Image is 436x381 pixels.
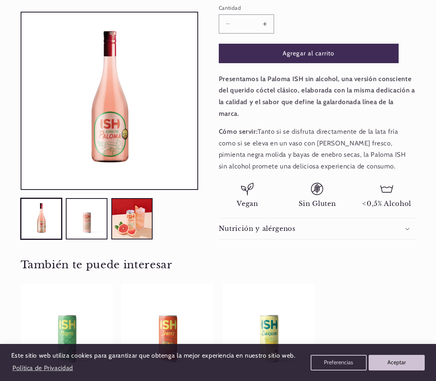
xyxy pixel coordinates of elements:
[219,128,258,135] strong: Cómo servir:
[219,75,415,117] strong: Presentamos la Paloma ISH sin alcohol, una versión consciente del querido cóctel clásico, elabora...
[21,258,416,271] h2: También te puede interesar
[311,355,367,370] button: Preferencias
[219,126,416,172] p: Tanto si se disfruta directamente de la lata fría como si se eleva en un vaso con [PERSON_NAME] f...
[362,200,411,208] span: <0,5% Alcohol
[369,355,425,370] button: Aceptar
[66,198,107,239] button: Cargar la imagen 2 en la vista de la galería
[299,200,336,208] span: Sin Gluten
[111,198,153,239] button: Cargar la imagen 3 en la vista de la galería
[11,352,295,359] span: Este sitio web utiliza cookies para garantizar que obtenga la mejor experiencia en nuestro sitio ...
[219,218,416,239] summary: Nutrición y alérgenos
[11,361,74,375] a: Política de Privacidad (opens in a new tab)
[21,198,62,239] button: Cargar la imagen 1 en la vista de la galería
[219,44,399,63] button: Agregar al carrito
[219,4,399,12] label: Cantidad
[237,200,258,208] span: Vegan
[219,225,295,233] h2: Nutrición y alérgenos
[21,12,199,239] media-gallery: Visor de la galería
